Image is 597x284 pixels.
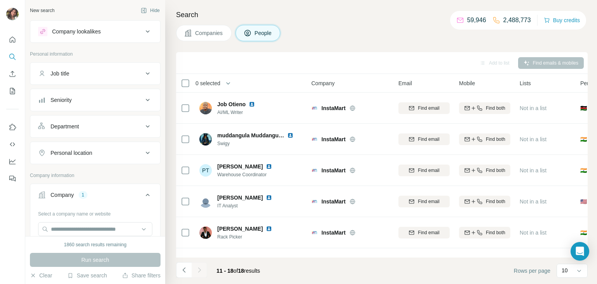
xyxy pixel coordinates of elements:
[321,229,346,237] span: InstaMart
[520,230,546,236] span: Not in a list
[30,22,160,41] button: Company lookalikes
[486,167,505,174] span: Find both
[266,257,272,263] img: LinkedIn logo
[217,233,281,240] span: Rack Picker
[321,135,346,143] span: InstaMart
[459,102,510,114] button: Find both
[196,79,220,87] span: 0 selected
[217,225,263,233] span: [PERSON_NAME]
[217,163,263,170] span: [PERSON_NAME]
[580,229,587,237] span: 🇮🇳
[30,272,52,279] button: Clear
[217,140,303,147] span: Swigy
[199,133,212,146] img: Avatar
[64,241,127,248] div: 1860 search results remaining
[311,105,318,111] img: Logo of InstaMart
[6,8,19,20] img: Avatar
[217,202,281,209] span: IT Analyst
[217,194,263,202] span: [PERSON_NAME]
[459,227,510,238] button: Find both
[6,50,19,64] button: Search
[520,136,546,142] span: Not in a list
[486,229,505,236] span: Find both
[562,266,568,274] p: 10
[486,136,505,143] span: Find both
[6,33,19,47] button: Quick start
[30,7,54,14] div: New search
[6,84,19,98] button: My lists
[217,171,281,178] span: Warehouse Coordinator
[418,229,439,236] span: Find email
[6,154,19,168] button: Dashboard
[459,133,510,145] button: Find both
[199,258,212,270] div: TH
[459,79,475,87] span: Mobile
[6,172,19,186] button: Feedback
[398,196,450,207] button: Find email
[217,109,264,116] span: AI/ML Writer
[398,102,450,114] button: Find email
[418,136,439,143] span: Find email
[6,67,19,81] button: Enrich CSV
[51,96,72,104] div: Seniority
[51,123,79,130] div: Department
[234,268,238,274] span: of
[122,272,161,279] button: Share filters
[30,144,160,162] button: Personal location
[199,226,212,239] img: Avatar
[6,120,19,134] button: Use Surfe on LinkedIn
[398,165,450,176] button: Find email
[30,186,160,207] button: Company1
[176,262,192,278] button: Navigate to previous page
[30,172,161,179] p: Company information
[514,267,550,275] span: Rows per page
[311,136,318,142] img: Logo of InstaMart
[217,256,263,264] span: [PERSON_NAME]
[199,164,212,177] div: PT
[520,167,546,174] span: Not in a list
[38,207,152,217] div: Select a company name or website
[238,268,244,274] span: 18
[199,102,212,114] img: Avatar
[571,242,589,261] div: Open Intercom Messenger
[266,226,272,232] img: LinkedIn logo
[52,28,101,35] div: Company lookalikes
[467,16,486,25] p: 59,946
[544,15,580,26] button: Buy credits
[6,137,19,151] button: Use Surfe API
[503,16,531,25] p: 2,488,773
[51,191,74,199] div: Company
[176,9,588,20] h4: Search
[311,79,335,87] span: Company
[51,70,69,77] div: Job title
[217,132,301,138] span: muddangula Muddangulamadhu
[311,167,318,174] img: Logo of InstaMart
[459,196,510,207] button: Find both
[459,165,510,176] button: Find both
[321,104,346,112] span: InstaMart
[30,117,160,136] button: Department
[195,29,223,37] span: Companies
[266,163,272,170] img: LinkedIn logo
[486,198,505,205] span: Find both
[67,272,107,279] button: Save search
[321,167,346,174] span: InstaMart
[266,195,272,201] img: LinkedIn logo
[520,198,546,205] span: Not in a list
[580,104,587,112] span: 🇰🇪
[199,195,212,208] img: Avatar
[135,5,165,16] button: Hide
[520,79,531,87] span: Lists
[418,167,439,174] span: Find email
[486,105,505,112] span: Find both
[216,268,234,274] span: 11 - 18
[249,101,255,107] img: LinkedIn logo
[287,132,293,138] img: LinkedIn logo
[418,198,439,205] span: Find email
[580,167,587,174] span: 🇮🇳
[51,149,92,157] div: Personal location
[311,198,318,205] img: Logo of InstaMart
[398,133,450,145] button: Find email
[30,51,161,58] p: Personal information
[580,135,587,143] span: 🇮🇳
